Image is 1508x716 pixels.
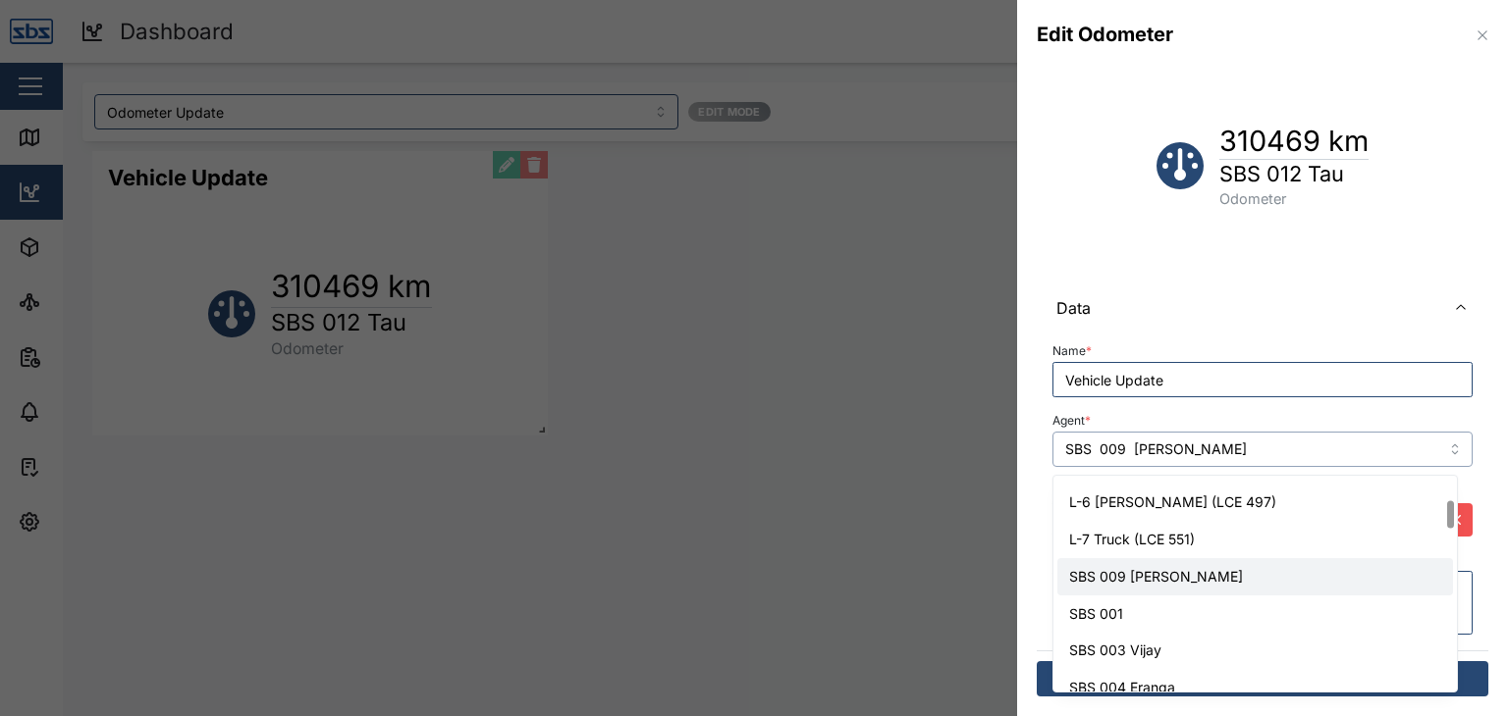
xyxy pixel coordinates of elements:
input: Name [1052,362,1473,397]
label: Name [1052,344,1092,358]
span: Data [1056,283,1429,332]
h1: 310469 km [1219,123,1369,160]
div: Odometer [1219,188,1369,210]
label: Agent [1052,414,1091,428]
div: SBS 009 [PERSON_NAME] [1057,558,1453,595]
h1: SBS 012 Tau [1219,160,1369,187]
div: SBS 003 Vijay [1057,632,1453,669]
div: Data [1037,332,1488,650]
input: Select Agent [1052,432,1473,467]
div: L-6 [PERSON_NAME] (LCE 497) [1057,484,1453,521]
div: Edit Odometer [1037,20,1173,50]
div: SBS 004 Eranga [1057,669,1453,706]
div: SBS 001 [1057,595,1453,633]
div: L-7 Truck (LCE 551) [1057,521,1453,558]
button: Submit [1037,661,1488,696]
button: Data [1037,283,1488,332]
